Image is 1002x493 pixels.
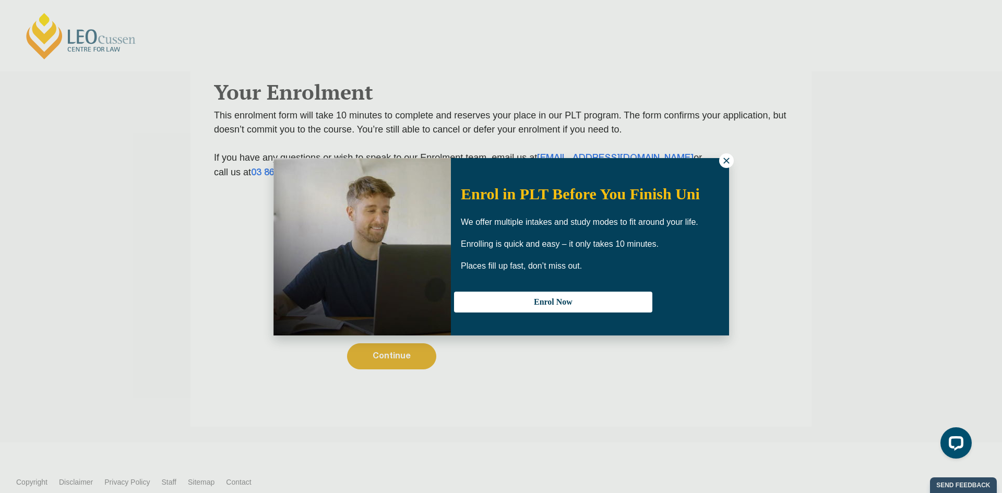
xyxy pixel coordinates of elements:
span: Places fill up fast, don’t miss out. [461,261,582,270]
span: Enrolling is quick and easy – it only takes 10 minutes. [461,239,659,248]
button: Enrol Now [454,292,652,312]
span: Enrol in PLT Before You Finish Uni [461,185,700,202]
button: Close [719,153,734,168]
iframe: LiveChat chat widget [932,423,976,467]
span: We offer multiple intakes and study modes to fit around your life. [461,218,698,226]
img: Woman in yellow blouse holding folders looking to the right and smiling [273,158,451,335]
